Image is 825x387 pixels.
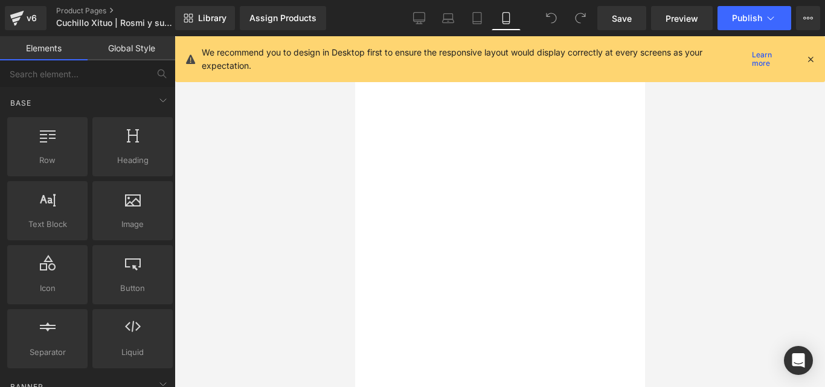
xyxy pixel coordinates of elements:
button: More [796,6,820,30]
a: Preview [651,6,713,30]
button: Redo [568,6,592,30]
span: Icon [11,282,84,295]
span: Button [96,282,169,295]
a: Global Style [88,36,175,60]
a: Tablet [463,6,492,30]
span: Preview [666,12,698,25]
span: Save [612,12,632,25]
span: Heading [96,154,169,167]
button: Publish [717,6,791,30]
span: Publish [732,13,762,23]
div: Open Intercom Messenger [784,346,813,375]
span: Text Block [11,218,84,231]
span: Cuchillo Xituo | Rosmi y su sazón [56,18,172,28]
a: Learn more [747,52,796,66]
a: Mobile [492,6,521,30]
span: Library [198,13,226,24]
a: Product Pages [56,6,195,16]
a: v6 [5,6,47,30]
a: Desktop [405,6,434,30]
span: Image [96,218,169,231]
span: Base [9,97,33,109]
span: Liquid [96,346,169,359]
span: Row [11,154,84,167]
a: New Library [175,6,235,30]
a: Laptop [434,6,463,30]
span: Separator [11,346,84,359]
button: Undo [539,6,563,30]
div: v6 [24,10,39,26]
p: We recommend you to design in Desktop first to ensure the responsive layout would display correct... [202,46,747,72]
div: Assign Products [249,13,316,23]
